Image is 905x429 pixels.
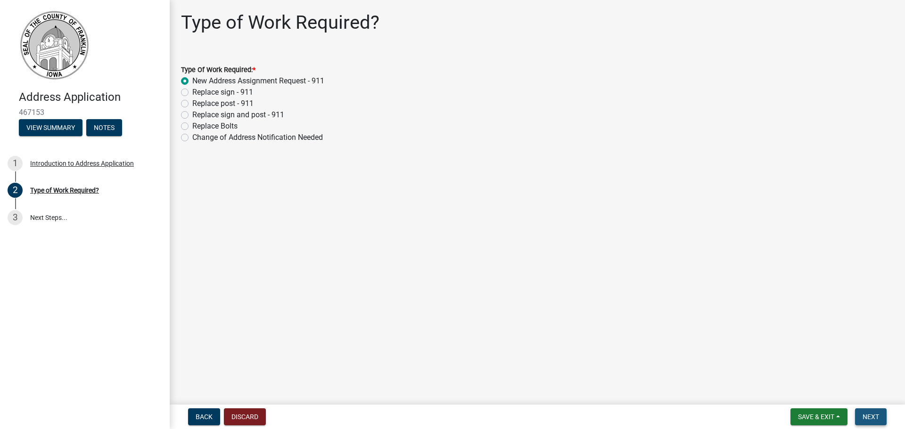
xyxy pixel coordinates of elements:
[863,413,879,421] span: Next
[181,67,255,73] label: Type Of Work Required:
[192,98,254,109] label: Replace post - 911
[192,121,238,132] label: Replace Bolts
[192,132,323,143] label: Change of Address Notification Needed
[192,75,324,87] label: New Address Assignment Request - 911
[19,124,82,132] wm-modal-confirm: Summary
[19,10,90,81] img: Franklin County, Iowa
[30,160,134,167] div: Introduction to Address Application
[8,183,23,198] div: 2
[86,119,122,136] button: Notes
[19,119,82,136] button: View Summary
[192,109,284,121] label: Replace sign and post - 911
[19,108,151,117] span: 467153
[196,413,213,421] span: Back
[30,187,99,194] div: Type of Work Required?
[798,413,834,421] span: Save & Exit
[188,408,220,425] button: Back
[86,124,122,132] wm-modal-confirm: Notes
[8,210,23,225] div: 3
[790,408,847,425] button: Save & Exit
[224,408,266,425] button: Discard
[855,408,887,425] button: Next
[8,156,23,171] div: 1
[19,90,162,104] h4: Address Application
[192,87,253,98] label: Replace sign - 911
[181,11,379,34] h1: Type of Work Required?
